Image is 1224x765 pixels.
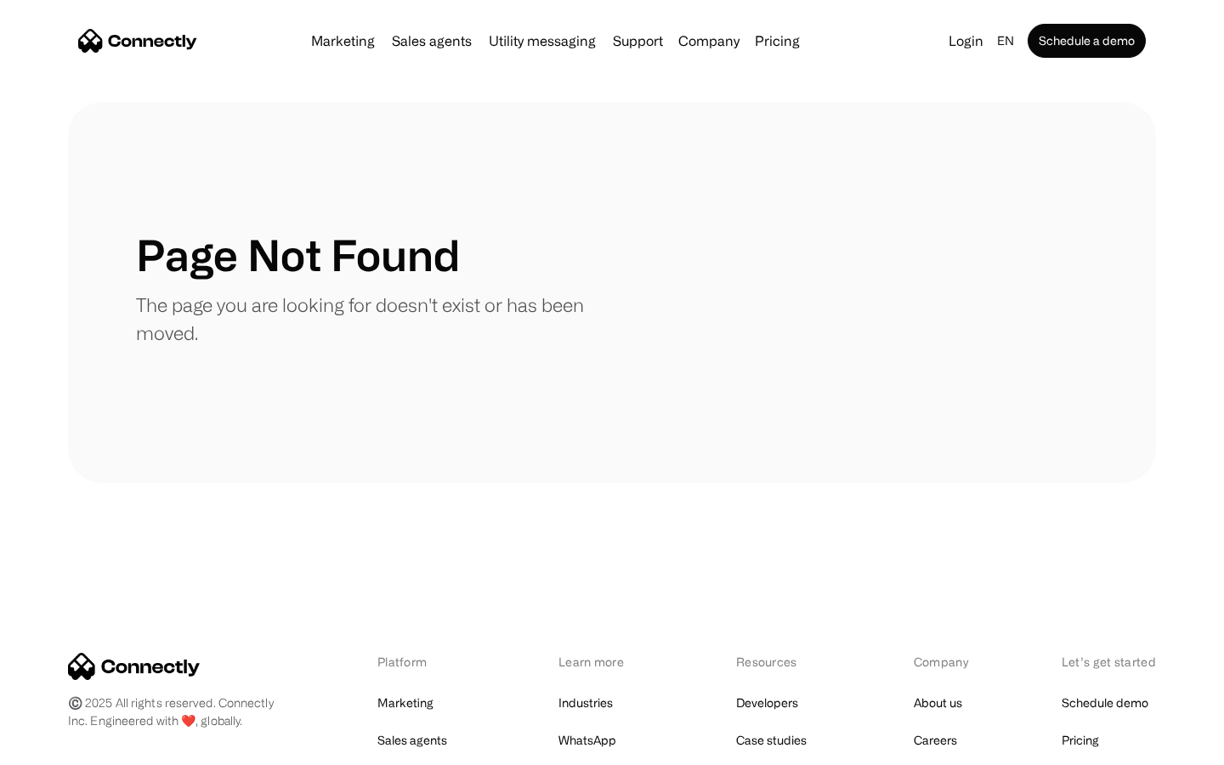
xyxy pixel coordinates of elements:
[736,653,825,671] div: Resources
[997,29,1014,53] div: en
[34,735,102,759] ul: Language list
[942,29,990,53] a: Login
[17,734,102,759] aside: Language selected: English
[558,728,616,752] a: WhatsApp
[914,653,973,671] div: Company
[377,728,447,752] a: Sales agents
[385,34,479,48] a: Sales agents
[377,653,470,671] div: Platform
[558,653,648,671] div: Learn more
[748,34,807,48] a: Pricing
[1062,691,1148,715] a: Schedule demo
[678,29,739,53] div: Company
[377,691,433,715] a: Marketing
[606,34,670,48] a: Support
[558,691,613,715] a: Industries
[136,229,460,280] h1: Page Not Found
[914,691,962,715] a: About us
[482,34,603,48] a: Utility messaging
[914,728,957,752] a: Careers
[1062,728,1099,752] a: Pricing
[1062,653,1156,671] div: Let’s get started
[736,691,798,715] a: Developers
[304,34,382,48] a: Marketing
[736,728,807,752] a: Case studies
[136,291,612,347] p: The page you are looking for doesn't exist or has been moved.
[1028,24,1146,58] a: Schedule a demo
